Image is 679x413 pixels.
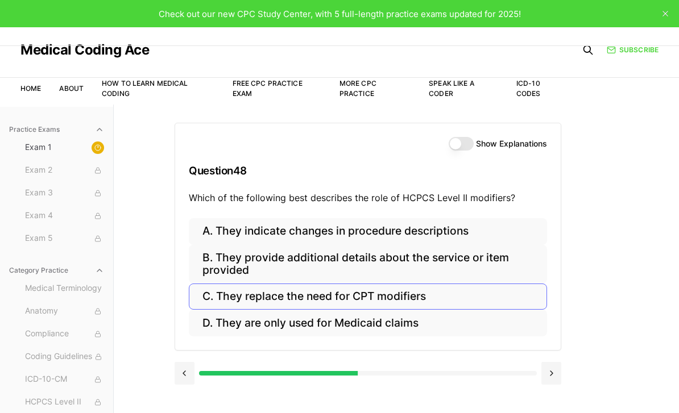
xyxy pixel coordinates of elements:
span: Check out our new CPC Study Center, with 5 full-length practice exams updated for 2025! [159,9,521,19]
a: Home [20,84,41,93]
a: Subscribe [607,45,659,55]
button: Practice Exams [5,120,109,139]
span: Exam 3 [25,187,104,199]
button: HCPCS Level II [20,393,109,411]
span: Compliance [25,328,104,340]
a: Free CPC Practice Exam [233,79,303,98]
button: Exam 2 [20,161,109,180]
a: How to Learn Medical Coding [102,79,188,98]
p: Which of the following best describes the role of HCPCS Level II modifiers? [189,191,547,205]
a: ICD-10 Codes [516,79,541,98]
span: Anatomy [25,305,104,318]
span: Exam 4 [25,210,104,222]
span: Exam 2 [25,164,104,177]
span: Medical Terminology [25,282,104,295]
button: D. They are only used for Medicaid claims [189,310,547,336]
button: Exam 1 [20,139,109,157]
a: Speak Like a Coder [429,79,474,98]
span: HCPCS Level II [25,396,104,408]
span: ICD-10-CM [25,373,104,386]
button: Compliance [20,325,109,343]
button: B. They provide additional details about the service or item provided [189,245,547,283]
button: Category Practice [5,261,109,279]
button: Exam 5 [20,230,109,248]
button: Anatomy [20,302,109,320]
span: Exam 1 [25,141,104,154]
button: Medical Terminology [20,279,109,298]
span: Exam 5 [25,232,104,245]
h3: Question 48 [189,154,547,187]
a: More CPC Practice [339,79,376,98]
button: close [656,5,674,23]
a: Medical Coding Ace [20,43,149,57]
button: Coding Guidelines [20,348,109,366]
span: Coding Guidelines [25,351,104,363]
button: A. They indicate changes in procedure descriptions [189,218,547,245]
a: About [59,84,84,93]
label: Show Explanations [476,140,547,148]
button: Exam 3 [20,184,109,202]
button: ICD-10-CM [20,370,109,389]
button: C. They replace the need for CPT modifiers [189,283,547,310]
button: Exam 4 [20,207,109,225]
